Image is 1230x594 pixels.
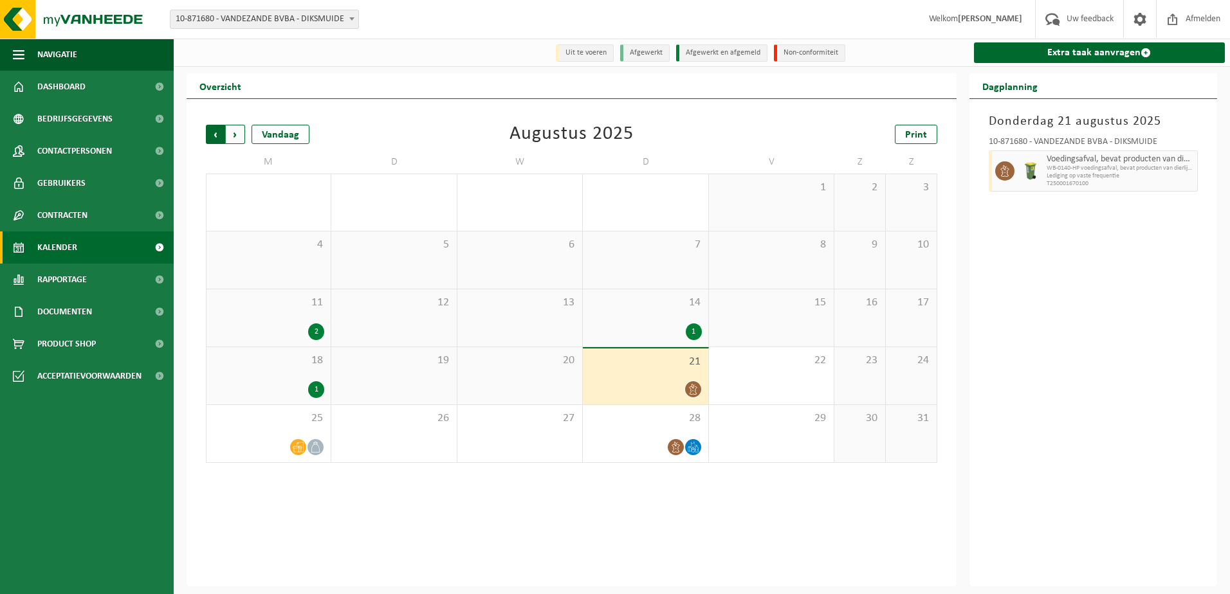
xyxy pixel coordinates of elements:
div: 2 [308,323,324,340]
div: Vandaag [252,125,309,144]
span: 21 [589,355,701,369]
span: 20 [464,354,576,368]
span: 10-871680 - VANDEZANDE BVBA - DIKSMUIDE [170,10,358,28]
span: 31 [892,411,930,426]
div: 10-871680 - VANDEZANDE BVBA - DIKSMUIDE [989,138,1198,150]
span: Documenten [37,296,92,328]
span: 27 [464,411,576,426]
span: 9 [841,238,879,252]
h2: Overzicht [187,73,254,98]
li: Uit te voeren [556,44,614,62]
span: 15 [715,296,827,310]
span: Gebruikers [37,167,86,199]
a: Print [895,125,937,144]
div: 1 [308,381,324,398]
span: 12 [338,296,450,310]
span: 30 [841,411,879,426]
span: Dashboard [37,71,86,103]
span: 10 [892,238,930,252]
li: Non-conformiteit [774,44,845,62]
span: 28 [589,411,701,426]
span: 29 [715,411,827,426]
span: 10-871680 - VANDEZANDE BVBA - DIKSMUIDE [170,10,359,29]
span: 3 [892,181,930,195]
li: Afgewerkt en afgemeld [676,44,767,62]
span: 4 [213,238,324,252]
span: Contactpersonen [37,135,112,167]
span: 16 [841,296,879,310]
td: Z [834,150,886,174]
span: 25 [213,411,324,426]
span: 13 [464,296,576,310]
span: 11 [213,296,324,310]
a: Extra taak aanvragen [974,42,1225,63]
div: Augustus 2025 [509,125,634,144]
img: WB-0140-HPE-GN-50 [1021,161,1040,181]
span: Contracten [37,199,87,231]
span: 5 [338,238,450,252]
td: W [457,150,583,174]
td: D [331,150,457,174]
span: 8 [715,238,827,252]
span: 14 [589,296,701,310]
span: Acceptatievoorwaarden [37,360,142,392]
span: Navigatie [37,39,77,71]
td: D [583,150,708,174]
span: T250001670100 [1047,180,1195,188]
td: V [709,150,834,174]
span: Rapportage [37,264,87,296]
h3: Donderdag 21 augustus 2025 [989,112,1198,131]
td: Z [886,150,937,174]
span: Print [905,130,927,140]
li: Afgewerkt [620,44,670,62]
span: Kalender [37,231,77,264]
span: 7 [589,238,701,252]
span: Vorige [206,125,225,144]
span: WB-0140-HP voedingsafval, bevat producten van dierlijke oors [1047,165,1195,172]
span: Voedingsafval, bevat producten van dierlijke oorsprong, onverpakt, categorie 3 [1047,154,1195,165]
span: Volgende [226,125,245,144]
span: 6 [464,238,576,252]
strong: [PERSON_NAME] [958,14,1022,24]
span: 2 [841,181,879,195]
span: 17 [892,296,930,310]
span: 24 [892,354,930,368]
span: Lediging op vaste frequentie [1047,172,1195,180]
td: M [206,150,331,174]
span: 22 [715,354,827,368]
span: 19 [338,354,450,368]
span: 18 [213,354,324,368]
span: Bedrijfsgegevens [37,103,113,135]
span: 26 [338,411,450,426]
div: 1 [686,323,702,340]
span: 1 [715,181,827,195]
span: Product Shop [37,328,96,360]
h2: Dagplanning [969,73,1051,98]
span: 23 [841,354,879,368]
